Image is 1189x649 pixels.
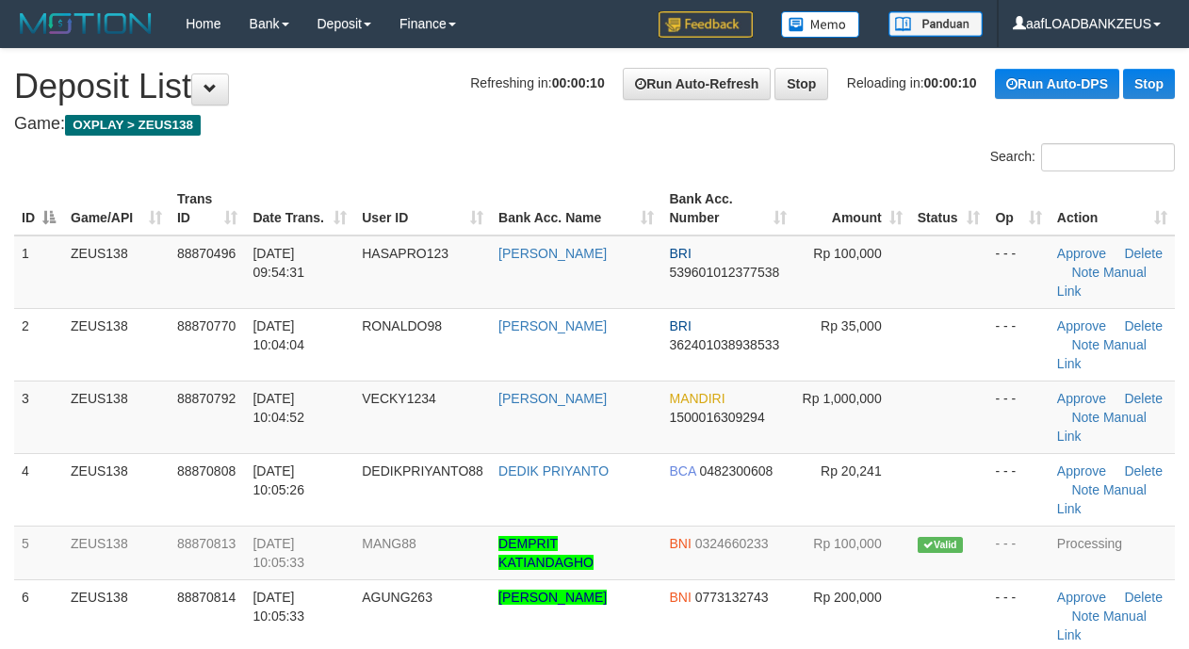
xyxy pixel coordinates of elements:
[1071,265,1099,280] a: Note
[669,536,691,551] span: BNI
[987,526,1049,579] td: - - -
[14,308,63,381] td: 2
[177,318,236,333] span: 88870770
[1124,463,1162,479] a: Delete
[245,182,354,235] th: Date Trans.: activate to sort column ascending
[552,75,605,90] strong: 00:00:10
[987,453,1049,526] td: - - -
[491,182,661,235] th: Bank Acc. Name: activate to sort column ascending
[995,69,1119,99] a: Run Auto-DPS
[813,246,881,261] span: Rp 100,000
[1057,590,1106,605] a: Approve
[813,536,881,551] span: Rp 100,000
[669,337,779,352] span: Copy 362401038938533 to clipboard
[1124,318,1162,333] a: Delete
[498,246,607,261] a: [PERSON_NAME]
[910,182,988,235] th: Status: activate to sort column ascending
[252,463,304,497] span: [DATE] 10:05:26
[661,182,794,235] th: Bank Acc. Number: activate to sort column ascending
[470,75,604,90] span: Refreshing in:
[63,182,170,235] th: Game/API: activate to sort column ascending
[1057,318,1106,333] a: Approve
[847,75,977,90] span: Reloading in:
[987,308,1049,381] td: - - -
[63,308,170,381] td: ZEUS138
[888,11,983,37] img: panduan.png
[669,391,725,406] span: MANDIRI
[1071,608,1099,624] a: Note
[63,453,170,526] td: ZEUS138
[669,463,695,479] span: BCA
[1071,482,1099,497] a: Note
[498,536,594,570] a: DEMPRIT KATIANDAGHO
[63,526,170,579] td: ZEUS138
[669,318,691,333] span: BRI
[794,182,910,235] th: Amount: activate to sort column ascending
[1057,246,1106,261] a: Approve
[781,11,860,38] img: Button%20Memo.svg
[252,246,304,280] span: [DATE] 09:54:31
[1050,182,1175,235] th: Action: activate to sort column ascending
[1057,463,1106,479] a: Approve
[1123,69,1175,99] a: Stop
[14,235,63,309] td: 1
[354,182,491,235] th: User ID: activate to sort column ascending
[987,381,1049,453] td: - - -
[918,537,963,553] span: Valid transaction
[695,536,769,551] span: Copy 0324660233 to clipboard
[1124,590,1162,605] a: Delete
[1057,391,1106,406] a: Approve
[252,590,304,624] span: [DATE] 10:05:33
[177,463,236,479] span: 88870808
[987,182,1049,235] th: Op: activate to sort column ascending
[177,536,236,551] span: 88870813
[1057,410,1147,444] a: Manual Link
[821,318,882,333] span: Rp 35,000
[63,235,170,309] td: ZEUS138
[659,11,753,38] img: Feedback.jpg
[362,246,448,261] span: HASAPRO123
[813,590,881,605] span: Rp 200,000
[1050,526,1175,579] td: Processing
[669,590,691,605] span: BNI
[774,68,828,100] a: Stop
[1071,337,1099,352] a: Note
[498,463,609,479] a: DEDIK PRIYANTO
[65,115,201,136] span: OXPLAY > ZEUS138
[362,391,436,406] span: VECKY1234
[14,182,63,235] th: ID: activate to sort column descending
[177,590,236,605] span: 88870814
[362,590,432,605] span: AGUNG263
[1057,482,1147,516] a: Manual Link
[362,318,442,333] span: RONALDO98
[695,590,769,605] span: Copy 0773132743 to clipboard
[14,526,63,579] td: 5
[498,318,607,333] a: [PERSON_NAME]
[170,182,245,235] th: Trans ID: activate to sort column ascending
[177,391,236,406] span: 88870792
[1071,410,1099,425] a: Note
[14,9,157,38] img: MOTION_logo.png
[63,381,170,453] td: ZEUS138
[1124,391,1162,406] a: Delete
[803,391,882,406] span: Rp 1,000,000
[990,143,1175,171] label: Search:
[1124,246,1162,261] a: Delete
[699,463,773,479] span: Copy 0482300608 to clipboard
[252,318,304,352] span: [DATE] 10:04:04
[498,391,607,406] a: [PERSON_NAME]
[1057,337,1147,371] a: Manual Link
[14,115,1175,134] h4: Game:
[623,68,771,100] a: Run Auto-Refresh
[14,381,63,453] td: 3
[987,235,1049,309] td: - - -
[924,75,977,90] strong: 00:00:10
[362,536,416,551] span: MANG88
[362,463,483,479] span: DEDIKPRIYANTO88
[669,410,764,425] span: Copy 1500016309294 to clipboard
[669,265,779,280] span: Copy 539601012377538 to clipboard
[14,453,63,526] td: 4
[1057,608,1147,642] a: Manual Link
[252,536,304,570] span: [DATE] 10:05:33
[1041,143,1175,171] input: Search:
